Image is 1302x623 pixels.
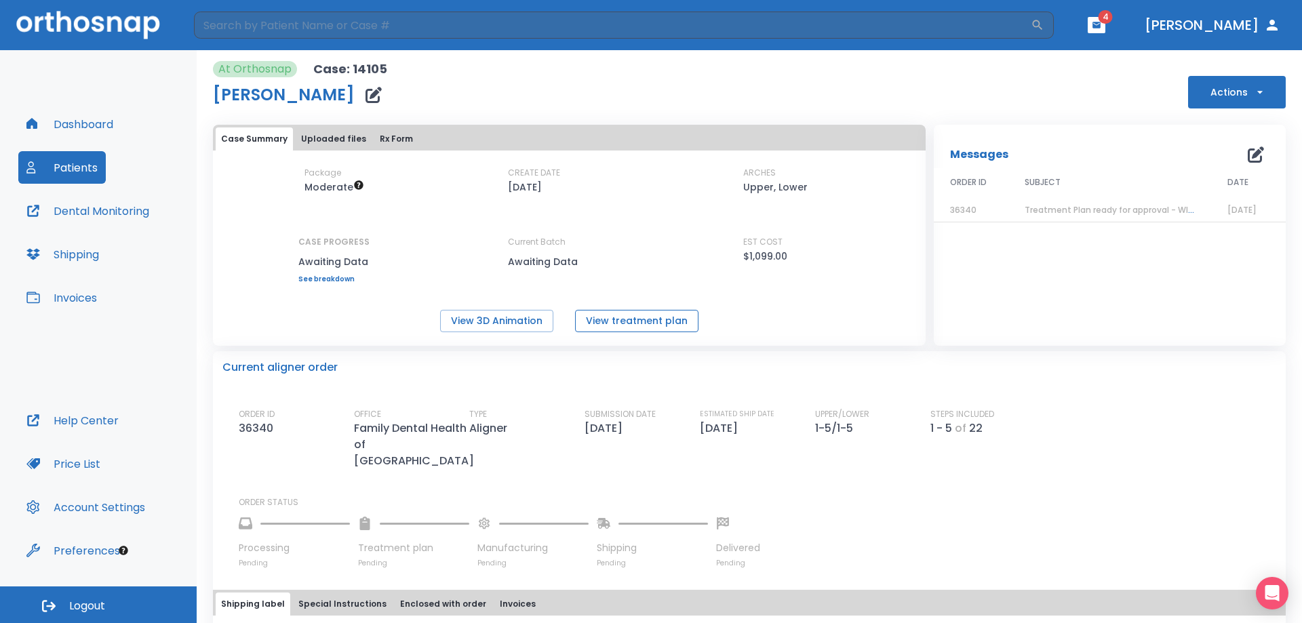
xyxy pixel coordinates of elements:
[239,558,350,568] p: Pending
[1256,577,1288,609] div: Open Intercom Messenger
[69,599,105,614] span: Logout
[815,420,859,437] p: 1-5/1-5
[374,127,418,150] button: Rx Form
[440,310,553,332] button: View 3D Animation
[955,420,966,437] p: of
[18,108,121,140] button: Dashboard
[469,408,487,420] p: TYPE
[1139,13,1286,37] button: [PERSON_NAME]
[494,592,541,616] button: Invoices
[743,167,776,179] p: ARCHES
[216,592,1283,616] div: tabs
[508,179,542,195] p: [DATE]
[597,541,708,555] p: Shipping
[218,61,292,77] p: At Orthosnap
[508,254,630,270] p: Awaiting Data
[293,592,392,616] button: Special Instructions
[18,404,127,437] button: Help Center
[18,195,157,227] button: Dental Monitoring
[585,408,656,420] p: SUBMISSION DATE
[222,359,338,376] p: Current aligner order
[508,236,630,248] p: Current Batch
[597,558,708,568] p: Pending
[700,420,743,437] p: [DATE]
[743,236,783,248] p: EST COST
[469,420,513,437] p: Aligner
[239,420,279,437] p: 36340
[585,420,628,437] p: [DATE]
[395,592,492,616] button: Enclosed with order
[1227,204,1257,216] span: [DATE]
[304,167,341,179] p: Package
[716,558,760,568] p: Pending
[815,408,869,420] p: UPPER/LOWER
[354,408,381,420] p: OFFICE
[296,127,372,150] button: Uploaded files
[575,310,698,332] button: View treatment plan
[239,408,275,420] p: ORDER ID
[18,151,106,184] button: Patients
[216,127,293,150] button: Case Summary
[969,420,983,437] p: 22
[1227,176,1248,188] span: DATE
[354,420,479,469] p: Family Dental Health of [GEOGRAPHIC_DATA]
[743,179,808,195] p: Upper, Lower
[18,491,153,523] button: Account Settings
[239,541,350,555] p: Processing
[1188,76,1286,108] button: Actions
[117,544,130,557] div: Tooltip anchor
[950,204,976,216] span: 36340
[930,420,952,437] p: 1 - 5
[194,12,1031,39] input: Search by Patient Name or Case #
[1099,10,1113,24] span: 4
[239,496,1276,508] p: ORDER STATUS
[1025,204,1252,216] span: Treatment Plan ready for approval - WITH EXTRACTION
[18,238,107,270] button: Shipping
[213,87,355,103] h1: [PERSON_NAME]
[18,447,108,480] button: Price List
[950,176,987,188] span: ORDER ID
[216,127,923,150] div: tabs
[743,248,787,264] p: $1,099.00
[216,592,290,616] button: Shipping label
[477,541,589,555] p: Manufacturing
[716,541,760,555] p: Delivered
[313,61,387,77] p: Case: 14105
[298,275,370,283] a: See breakdown
[18,534,128,567] button: Preferences
[1025,176,1061,188] span: SUBJECT
[930,408,994,420] p: STEPS INCLUDED
[358,558,469,568] p: Pending
[304,180,364,194] span: Up to 20 Steps (40 aligners)
[508,167,560,179] p: CREATE DATE
[700,408,774,420] p: ESTIMATED SHIP DATE
[477,558,589,568] p: Pending
[298,236,370,248] p: CASE PROGRESS
[18,281,105,314] button: Invoices
[16,11,160,39] img: Orthosnap
[950,146,1008,163] p: Messages
[298,254,370,270] p: Awaiting Data
[358,541,469,555] p: Treatment plan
